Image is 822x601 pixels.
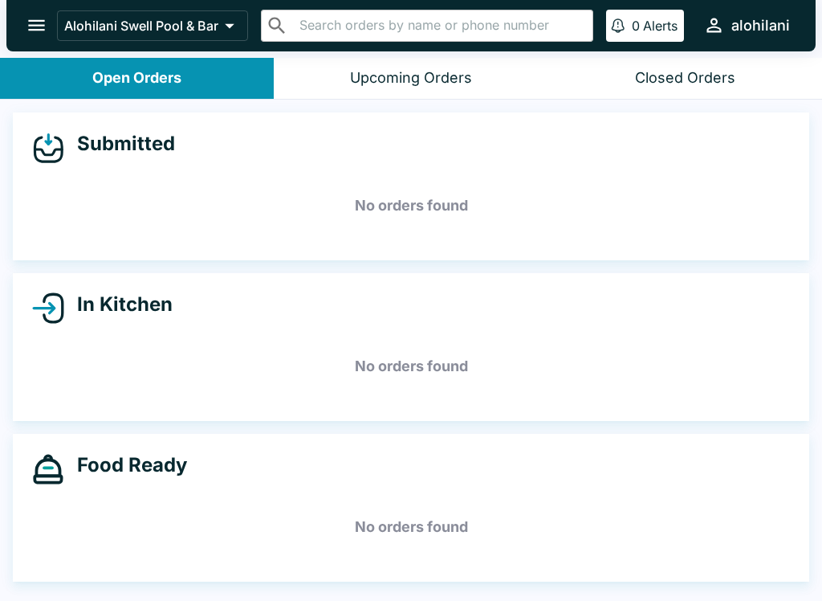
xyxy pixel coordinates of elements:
[632,18,640,34] p: 0
[350,69,472,88] div: Upcoming Orders
[64,132,175,156] h4: Submitted
[64,18,218,34] p: Alohilani Swell Pool & Bar
[92,69,181,88] div: Open Orders
[64,292,173,317] h4: In Kitchen
[32,177,790,235] h5: No orders found
[295,14,586,37] input: Search orders by name or phone number
[635,69,735,88] div: Closed Orders
[64,453,187,477] h4: Food Ready
[731,16,790,35] div: alohilani
[16,5,57,46] button: open drawer
[32,498,790,556] h5: No orders found
[643,18,678,34] p: Alerts
[697,8,796,43] button: alohilani
[32,337,790,395] h5: No orders found
[57,10,248,41] button: Alohilani Swell Pool & Bar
